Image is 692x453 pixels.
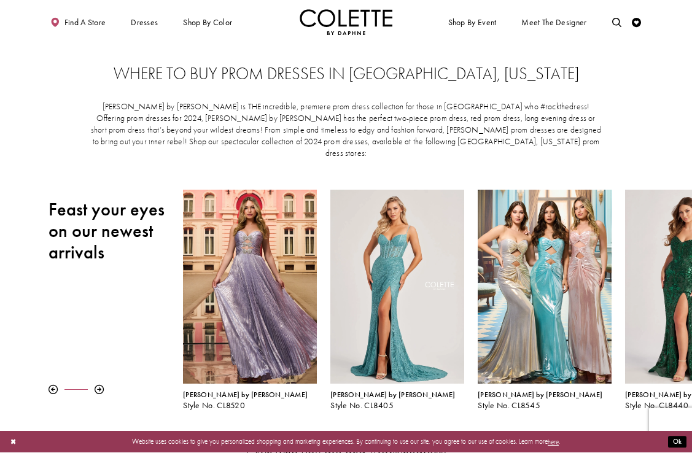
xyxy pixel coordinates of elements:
[446,9,499,35] span: Shop By Event
[183,391,316,411] div: Colette by Daphne Style No. CL8520
[64,18,106,27] span: Find a store
[131,18,158,27] span: Dresses
[625,400,688,411] span: Style No. CL8440
[89,101,603,160] p: [PERSON_NAME] by [PERSON_NAME] is THE incredible, premiere prom dress collection for those in [GE...
[183,390,308,400] span: [PERSON_NAME] by [PERSON_NAME]
[183,190,316,384] a: Visit Colette by Daphne Style No. CL8520 Page
[448,18,497,27] span: Shop By Event
[300,9,393,35] img: Colette by Daphne
[519,9,589,35] a: Meet the designer
[610,9,624,35] a: Toggle search
[521,18,586,27] span: Meet the designer
[67,64,625,83] h2: Where to buy prom dresses in [GEOGRAPHIC_DATA], [US_STATE]
[49,199,169,263] h2: Feast your eyes on our newest arrivals
[324,183,471,417] div: Colette by Daphne Style No. CL8405
[478,190,611,384] a: Visit Colette by Daphne Style No. CL8545 Page
[330,391,464,411] div: Colette by Daphne Style No. CL8405
[478,390,602,400] span: [PERSON_NAME] by [PERSON_NAME]
[176,183,324,417] div: Colette by Daphne Style No. CL8520
[330,400,394,411] span: Style No. CL8405
[471,183,618,417] div: Colette by Daphne Style No. CL8545
[49,9,108,35] a: Find a store
[630,9,644,35] a: Check Wishlist
[668,436,686,448] button: Submit Dialog
[330,390,455,400] span: [PERSON_NAME] by [PERSON_NAME]
[67,436,625,448] p: Website uses cookies to give you personalized shopping and marketing experiences. By continuing t...
[548,438,559,446] a: here
[181,9,235,35] span: Shop by color
[6,434,21,451] button: Close Dialog
[183,400,245,411] span: Style No. CL8520
[478,391,611,411] div: Colette by Daphne Style No. CL8545
[300,9,393,35] a: Visit Home Page
[330,190,464,384] a: Visit Colette by Daphne Style No. CL8405 Page
[478,400,540,411] span: Style No. CL8545
[183,18,232,27] span: Shop by color
[128,9,160,35] span: Dresses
